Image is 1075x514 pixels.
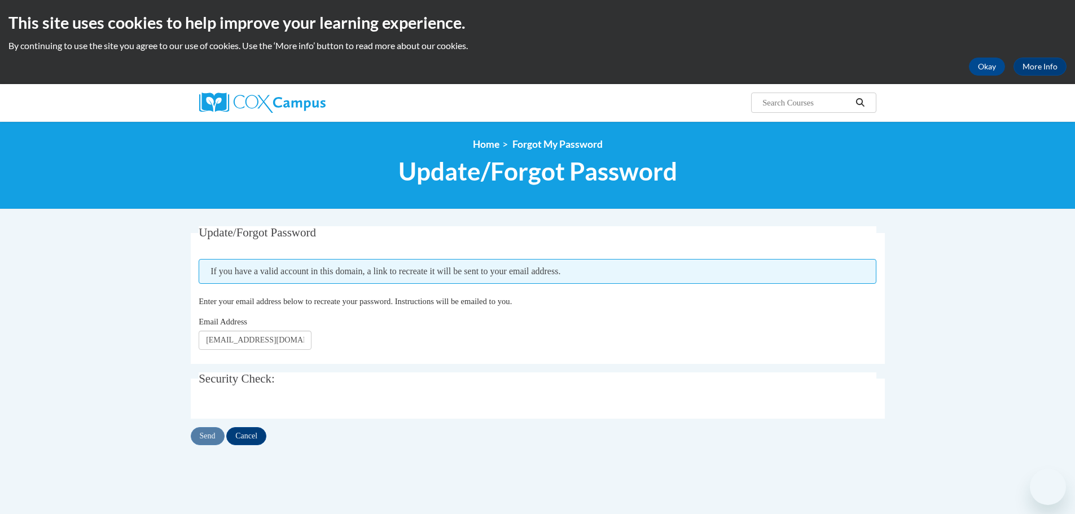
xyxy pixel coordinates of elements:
input: Email [199,331,311,350]
a: Cox Campus [199,93,414,113]
img: Cox Campus [199,93,326,113]
span: Forgot My Password [512,138,603,150]
p: By continuing to use the site you agree to our use of cookies. Use the ‘More info’ button to read... [8,39,1067,52]
button: Search [852,96,868,109]
span: Update/Forgot Password [199,226,316,239]
button: Okay [969,58,1005,76]
a: More Info [1013,58,1067,76]
iframe: Button to launch messaging window [1030,469,1066,505]
a: Home [473,138,499,150]
span: Email Address [199,317,247,326]
span: If you have a valid account in this domain, a link to recreate it will be sent to your email addr... [199,259,876,284]
input: Cancel [226,427,266,445]
span: Security Check: [199,372,275,385]
input: Search Courses [761,96,852,109]
span: Enter your email address below to recreate your password. Instructions will be emailed to you. [199,297,512,306]
span: Update/Forgot Password [398,156,677,186]
h2: This site uses cookies to help improve your learning experience. [8,11,1067,34]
